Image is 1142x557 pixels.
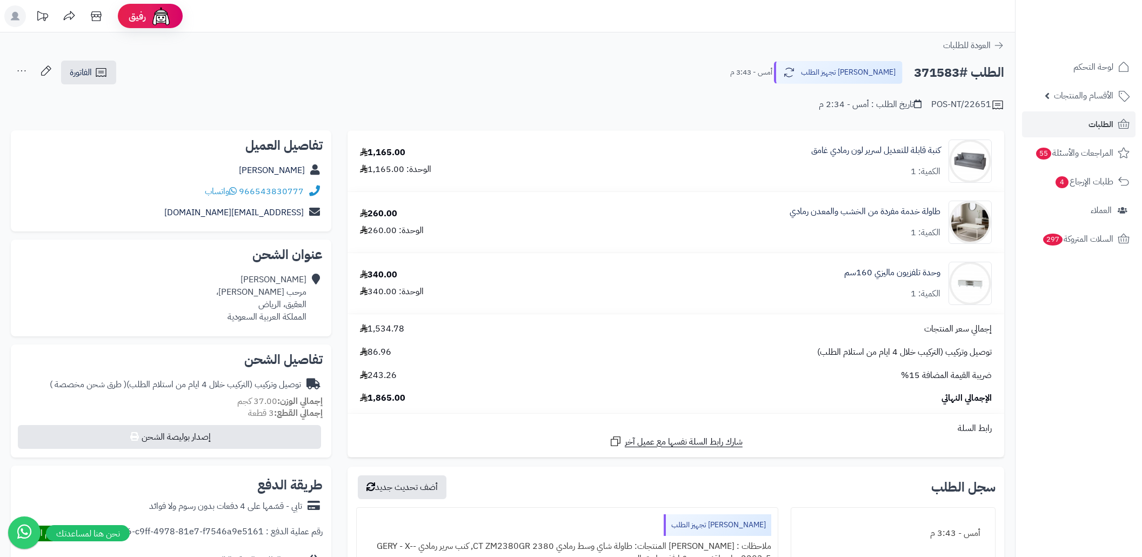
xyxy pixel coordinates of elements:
[664,514,771,536] div: [PERSON_NAME] تجهيز الطلب
[1043,234,1063,246] span: 297
[943,39,1004,52] a: العودة للطلبات
[19,353,323,366] h2: تفاصيل الشحن
[274,407,323,420] strong: إجمالي القطع:
[19,248,323,261] h2: عنوان الشحن
[360,224,424,237] div: الوحدة: 260.00
[149,500,302,513] div: تابي - قسّمها على 4 دفعات بدون رسوم ولا فوائد
[817,346,992,359] span: توصيل وتركيب (التركيب خلال 4 ايام من استلام الطلب)
[205,185,237,198] a: واتساب
[911,227,940,239] div: الكمية: 1
[1042,231,1113,247] span: السلات المتروكة
[277,395,323,408] strong: إجمالي الوزن:
[1035,145,1113,161] span: المراجعات والأسئلة
[360,392,405,405] span: 1,865.00
[50,378,126,391] span: ( طرق شحن مخصصة )
[798,523,989,544] div: أمس - 3:43 م
[931,481,996,494] h3: سجل الطلب
[1022,111,1136,137] a: الطلبات
[360,269,397,281] div: 340.00
[216,274,306,323] div: [PERSON_NAME] مرحب [PERSON_NAME]، العقيق، الرياض المملكة العربية السعودية
[360,163,431,176] div: الوحدة: 1,165.00
[360,208,397,220] div: 260.00
[1073,59,1113,75] span: لوحة التحكم
[358,475,446,499] button: أضف تحديث جديد
[1056,176,1068,188] span: 4
[239,185,304,198] a: 966543830777
[911,288,940,300] div: الكمية: 1
[941,392,992,405] span: الإجمالي النهائي
[844,267,940,279] a: وحدة تلفزيون ماليزي 160سم
[931,98,1004,111] div: POS-NT/22651
[248,407,323,420] small: 3 قطعة
[150,5,172,27] img: ai-face.png
[1022,140,1136,166] a: المراجعات والأسئلة55
[61,61,116,84] a: الفاتورة
[239,164,305,177] a: [PERSON_NAME]
[949,262,991,305] img: 1739987940-1-90x90.jpg
[730,67,772,78] small: أمس - 3:43 م
[1022,226,1136,252] a: السلات المتروكة297
[1054,174,1113,189] span: طلبات الإرجاع
[50,379,301,391] div: توصيل وتركيب (التركيب خلال 4 ايام من استلام الطلب)
[1054,88,1113,103] span: الأقسام والمنتجات
[911,165,940,178] div: الكمية: 1
[819,98,921,111] div: تاريخ الطلب : أمس - 2:34 م
[1068,30,1132,53] img: logo-2.png
[360,346,391,359] span: 86.96
[774,61,903,84] button: [PERSON_NAME] تجهيز الطلب
[1022,197,1136,223] a: العملاء
[949,201,991,244] img: 1750519927-220603011905-90x90.jpg
[1088,117,1113,132] span: الطلبات
[924,323,992,335] span: إجمالي سعر المنتجات
[360,286,424,298] div: الوحدة: 340.00
[1091,203,1112,218] span: العملاء
[914,62,1004,84] h2: الطلب #371583
[943,39,991,52] span: العودة للطلبات
[92,526,323,541] div: رقم عملية الدفع : 798f46c6-c9ff-4978-81e7-f7546a9e5161
[352,422,1000,435] div: رابط السلة
[811,144,940,157] a: كنبة قابلة للتعديل لسرير لون رمادي غامق
[360,323,404,335] span: 1,534.78
[70,66,92,79] span: الفاتورة
[237,395,323,408] small: 37.00 كجم
[1022,169,1136,195] a: طلبات الإرجاع4
[949,140,991,183] img: 1717416982-110129020008-90x90.jpg
[625,436,743,448] span: شارك رابط السلة نفسها مع عميل آخر
[1036,148,1051,160] span: 55
[790,205,940,218] a: طاولة خدمة مفردة من الخشب والمعدن رمادي
[609,435,743,448] a: شارك رابط السلة نفسها مع عميل آخر
[164,206,304,219] a: [EMAIL_ADDRESS][DOMAIN_NAME]
[360,369,397,382] span: 243.26
[19,139,323,152] h2: تفاصيل العميل
[29,5,56,30] a: تحديثات المنصة
[901,369,992,382] span: ضريبة القيمة المضافة 15%
[360,147,405,159] div: 1,165.00
[257,479,323,492] h2: طريقة الدفع
[129,10,146,23] span: رفيق
[1022,54,1136,80] a: لوحة التحكم
[18,425,321,449] button: إصدار بوليصة الشحن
